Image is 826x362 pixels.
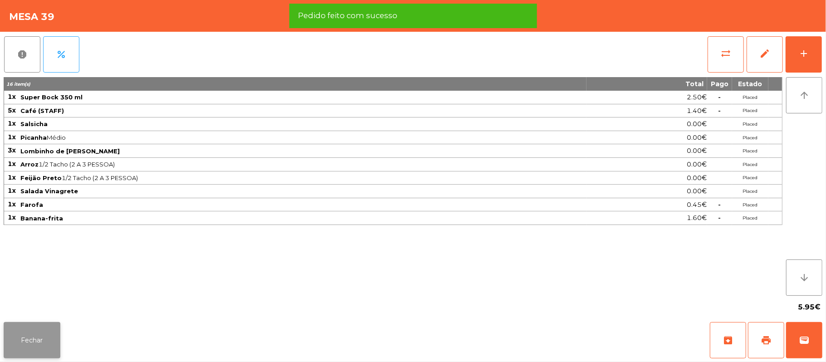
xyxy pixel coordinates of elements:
[20,161,39,168] span: Arroz
[748,322,784,358] button: print
[798,300,821,314] span: 5.95€
[687,158,707,171] span: 0.00€
[732,117,768,131] td: Placed
[732,104,768,118] td: Placed
[687,145,707,157] span: 0.00€
[687,199,707,211] span: 0.45€
[20,187,78,195] span: Salada Vinagrete
[20,147,120,155] span: Lombinho de [PERSON_NAME]
[761,335,772,346] span: print
[687,91,707,103] span: 2.50€
[732,158,768,171] td: Placed
[798,48,809,59] div: add
[8,160,16,168] span: 1x
[8,119,16,127] span: 1x
[786,322,822,358] button: wallet
[707,77,732,91] th: Pago
[20,201,43,208] span: Farofa
[718,214,721,222] span: -
[732,144,768,158] td: Placed
[20,215,63,222] span: Banana-frita
[4,322,60,358] button: Fechar
[6,81,30,87] span: 16 item(s)
[298,10,397,21] span: Pedido feito com sucesso
[20,107,64,114] span: Café (STAFF)
[17,49,28,60] span: report
[587,77,707,91] th: Total
[732,185,768,198] td: Placed
[799,272,810,283] i: arrow_downward
[687,212,707,224] span: 1.60€
[9,10,54,24] h4: Mesa 39
[20,93,83,101] span: Super Bock 350 ml
[732,91,768,104] td: Placed
[759,48,770,59] span: edit
[687,118,707,130] span: 0.00€
[718,93,721,101] span: -
[20,174,586,181] span: 1/2 Tacho (2 A 3 PESSOA)
[20,120,48,127] span: Salsicha
[8,93,16,101] span: 1x
[786,36,822,73] button: add
[732,211,768,225] td: Placed
[8,186,16,195] span: 1x
[799,335,810,346] span: wallet
[8,146,16,154] span: 3x
[687,172,707,184] span: 0.00€
[710,322,746,358] button: archive
[708,36,744,73] button: sync_alt
[732,171,768,185] td: Placed
[799,90,810,101] i: arrow_upward
[687,185,707,197] span: 0.00€
[20,134,586,141] span: Médio
[732,198,768,212] td: Placed
[20,134,47,141] span: Picanha
[786,77,822,113] button: arrow_upward
[8,173,16,181] span: 1x
[43,36,79,73] button: percent
[718,107,721,115] span: -
[8,106,16,114] span: 5x
[747,36,783,73] button: edit
[8,133,16,141] span: 1x
[786,259,822,296] button: arrow_downward
[20,174,62,181] span: Feijão Preto
[20,161,586,168] span: 1/2 Tacho (2 A 3 PESSOA)
[8,213,16,221] span: 1x
[4,36,40,73] button: report
[720,48,731,59] span: sync_alt
[687,132,707,144] span: 0.00€
[56,49,67,60] span: percent
[718,201,721,209] span: -
[723,335,733,346] span: archive
[8,200,16,208] span: 1x
[732,77,768,91] th: Estado
[732,131,768,145] td: Placed
[687,105,707,117] span: 1.40€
